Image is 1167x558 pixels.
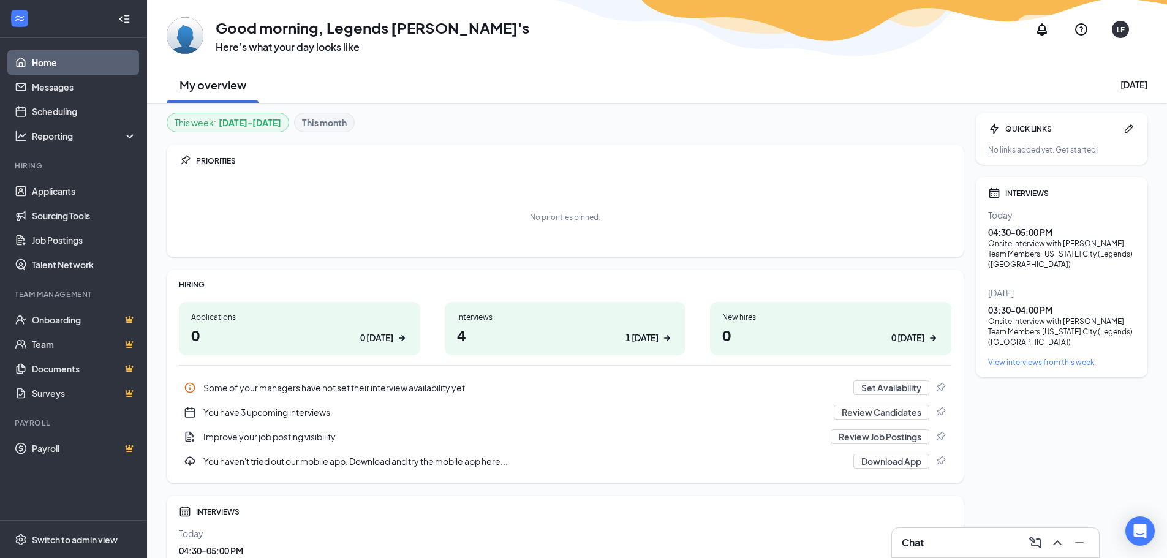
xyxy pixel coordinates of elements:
svg: Info [184,382,196,394]
a: DocumentAddImprove your job posting visibilityReview Job PostingsPin [179,424,951,449]
h1: Good morning, Legends [PERSON_NAME]'s [216,17,529,38]
a: Messages [32,75,137,99]
svg: ChevronUp [1050,535,1065,550]
svg: ArrowRight [661,332,673,344]
div: Switch to admin view [32,533,118,546]
button: Set Availability [853,380,929,395]
svg: ArrowRight [927,332,939,344]
h3: Here’s what your day looks like [216,40,529,54]
button: Minimize [1070,533,1089,552]
svg: Settings [15,533,27,546]
div: Open Intercom Messenger [1125,516,1155,546]
svg: Pin [934,455,946,467]
div: Team Management [15,289,134,300]
div: Interviews [457,312,674,322]
a: CalendarNewYou have 3 upcoming interviewsReview CandidatesPin [179,400,951,424]
div: Payroll [15,418,134,428]
svg: Calendar [988,187,1000,199]
svg: CalendarNew [184,406,196,418]
button: Review Candidates [834,405,929,420]
div: Some of your managers have not set their interview availability yet [203,382,846,394]
div: HIRING [179,279,951,290]
svg: Analysis [15,130,27,142]
svg: Bolt [988,123,1000,135]
div: You have 3 upcoming interviews [179,400,951,424]
div: PRIORITIES [196,156,951,166]
svg: Calendar [179,505,191,518]
b: This month [302,116,347,129]
div: Onsite Interview with [PERSON_NAME] [988,238,1135,249]
a: Applications00 [DATE]ArrowRight [179,302,420,355]
div: Onsite Interview with [PERSON_NAME] [988,316,1135,326]
div: 04:30 - 05:00 PM [179,545,951,557]
a: Talent Network [32,252,137,277]
a: Applicants [32,179,137,203]
a: InfoSome of your managers have not set their interview availability yetSet AvailabilityPin [179,375,951,400]
div: QUICK LINKS [1005,124,1118,134]
svg: Pen [1123,123,1135,135]
div: 0 [DATE] [891,331,924,344]
div: Improve your job posting visibility [179,424,951,449]
div: [DATE] [988,287,1135,299]
svg: DocumentAdd [184,431,196,443]
svg: Notifications [1035,22,1049,37]
svg: Pin [934,431,946,443]
div: 1 [DATE] [625,331,659,344]
h1: 4 [457,325,674,345]
a: TeamCrown [32,332,137,356]
svg: Pin [934,382,946,394]
a: New hires00 [DATE]ArrowRight [710,302,951,355]
div: Team Members , [US_STATE] City (Legends) ([GEOGRAPHIC_DATA]) [988,326,1135,347]
svg: Collapse [118,13,130,25]
svg: Minimize [1072,535,1087,550]
svg: ComposeMessage [1028,535,1043,550]
div: You have 3 upcoming interviews [203,406,826,418]
div: Improve your job posting visibility [203,431,823,443]
a: View interviews from this week [988,357,1135,368]
h1: 0 [722,325,939,345]
b: [DATE] - [DATE] [219,116,281,129]
a: DocumentsCrown [32,356,137,381]
svg: Download [184,455,196,467]
div: No links added yet. Get started! [988,145,1135,155]
button: ComposeMessage [1025,533,1045,552]
div: INTERVIEWS [1005,188,1135,198]
div: You haven't tried out our mobile app. Download and try the mobile app here... [179,449,951,473]
a: Sourcing Tools [32,203,137,228]
h3: Chat [902,536,924,549]
div: INTERVIEWS [196,507,951,517]
img: Legends Freddy's [167,17,203,54]
div: Some of your managers have not set their interview availability yet [179,375,951,400]
div: 03:30 - 04:00 PM [988,304,1135,316]
div: You haven't tried out our mobile app. Download and try the mobile app here... [203,455,846,467]
div: No priorities pinned. [530,212,600,222]
a: OnboardingCrown [32,307,137,332]
div: Today [988,209,1135,221]
h2: My overview [179,77,246,92]
svg: WorkstreamLogo [13,12,26,25]
svg: QuestionInfo [1074,22,1089,37]
h1: 0 [191,325,408,345]
a: Interviews41 [DATE]ArrowRight [445,302,686,355]
div: This week : [175,116,281,129]
div: LF [1117,25,1125,35]
button: Download App [853,454,929,469]
button: ChevronUp [1048,533,1067,552]
div: 0 [DATE] [360,331,393,344]
div: New hires [722,312,939,322]
div: Reporting [32,130,137,142]
svg: Pin [179,154,191,167]
button: Review Job Postings [831,429,929,444]
a: PayrollCrown [32,436,137,461]
div: 04:30 - 05:00 PM [988,226,1135,238]
svg: Pin [934,406,946,418]
svg: ArrowRight [396,332,408,344]
div: Today [179,527,951,540]
a: Home [32,50,137,75]
a: SurveysCrown [32,381,137,405]
div: Team Members , [US_STATE] City (Legends) ([GEOGRAPHIC_DATA]) [988,249,1135,270]
a: Scheduling [32,99,137,124]
div: Hiring [15,160,134,171]
div: [DATE] [1120,78,1147,91]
